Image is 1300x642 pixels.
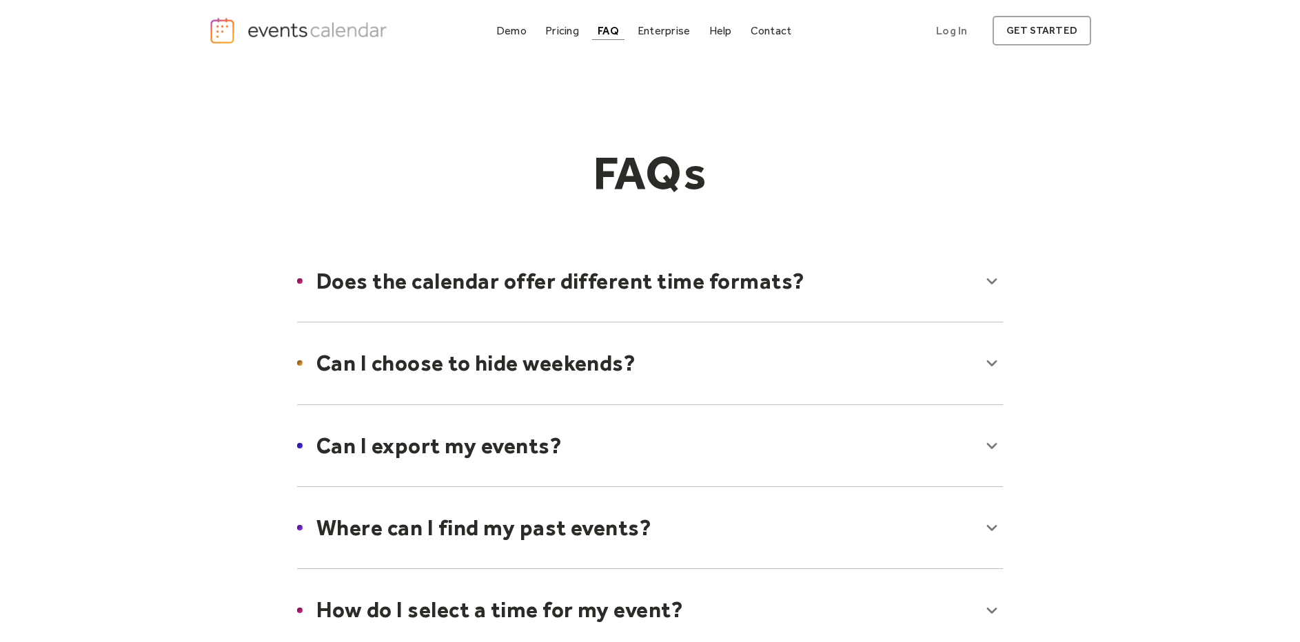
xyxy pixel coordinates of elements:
[598,27,619,34] div: FAQ
[592,21,624,40] a: FAQ
[545,27,579,34] div: Pricing
[704,21,738,40] a: Help
[922,16,981,45] a: Log In
[496,27,527,34] div: Demo
[385,145,915,201] h1: FAQs
[209,17,391,45] a: home
[751,27,792,34] div: Contact
[638,27,690,34] div: Enterprise
[632,21,695,40] a: Enterprise
[491,21,532,40] a: Demo
[709,27,732,34] div: Help
[745,21,798,40] a: Contact
[540,21,585,40] a: Pricing
[993,16,1091,45] a: get started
